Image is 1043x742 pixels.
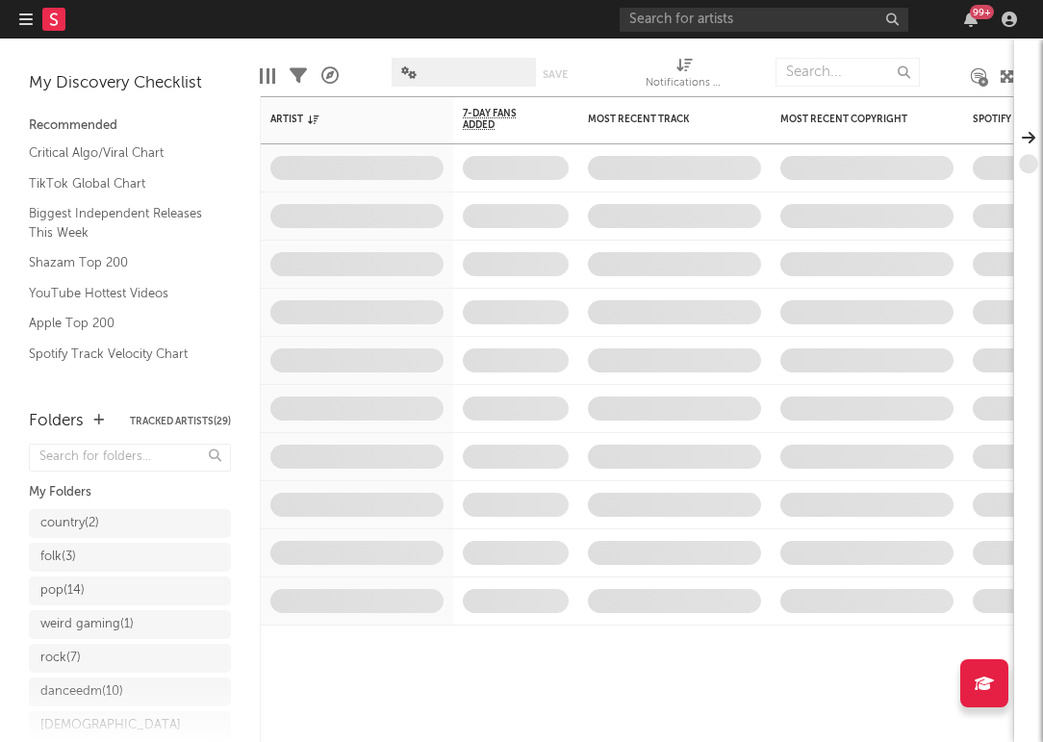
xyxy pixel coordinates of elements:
[29,283,212,304] a: YouTube Hottest Videos
[29,678,231,706] a: danceedm(10)
[290,48,307,104] div: Filters
[270,114,415,125] div: Artist
[463,108,540,131] span: 7-Day Fans Added
[970,5,994,19] div: 99 +
[29,509,231,538] a: country(2)
[620,8,908,32] input: Search for artists
[40,680,123,704] div: danceedm ( 10 )
[29,115,231,138] div: Recommended
[40,546,76,569] div: folk ( 3 )
[646,48,723,104] div: Notifications (Artist)
[29,313,212,334] a: Apple Top 200
[29,576,231,605] a: pop(14)
[260,48,275,104] div: Edit Columns
[40,647,81,670] div: rock ( 7 )
[780,114,925,125] div: Most Recent Copyright
[29,252,212,273] a: Shazam Top 200
[130,417,231,426] button: Tracked Artists(29)
[29,72,231,95] div: My Discovery Checklist
[29,543,231,572] a: folk(3)
[964,12,978,27] button: 99+
[29,344,212,365] a: Spotify Track Velocity Chart
[588,114,732,125] div: Most Recent Track
[29,644,231,673] a: rock(7)
[40,613,134,636] div: weird gaming ( 1 )
[29,173,212,194] a: TikTok Global Chart
[543,69,568,80] button: Save
[29,410,84,433] div: Folders
[40,512,99,535] div: country ( 2 )
[29,142,212,164] a: Critical Algo/Viral Chart
[29,373,212,395] a: Recommended For You
[29,444,231,472] input: Search for folders...
[321,48,339,104] div: A&R Pipeline
[646,72,723,95] div: Notifications (Artist)
[29,610,231,639] a: weird gaming(1)
[29,481,231,504] div: My Folders
[29,203,212,243] a: Biggest Independent Releases This Week
[40,579,85,602] div: pop ( 14 )
[776,58,920,87] input: Search...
